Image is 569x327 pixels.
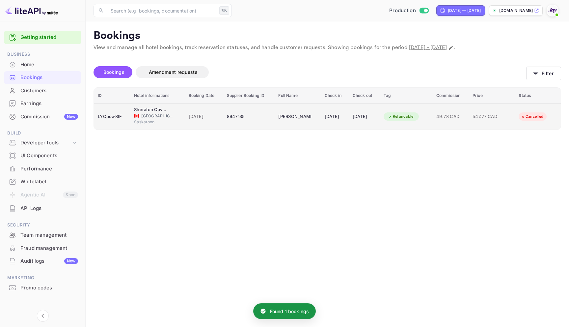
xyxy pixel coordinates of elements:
[20,139,71,147] div: Developer tools
[94,66,526,78] div: account-settings tabs
[4,110,81,123] a: CommissionNew
[37,310,49,322] button: Collapse navigation
[20,178,78,186] div: Whitelabel
[499,8,533,14] p: [DOMAIN_NAME]
[4,71,81,83] a: Bookings
[94,88,130,104] th: ID
[107,4,217,17] input: Search (e.g. bookings, documentation)
[134,114,139,118] span: Canada
[20,257,78,265] div: Audit logs
[20,205,78,212] div: API Logs
[20,87,78,95] div: Customers
[20,74,78,81] div: Bookings
[4,130,81,137] span: Build
[4,175,81,188] a: Whitelabel
[4,58,81,71] a: Home
[547,5,558,16] img: With Joy
[4,149,81,162] div: UI Components
[516,112,548,121] div: Cancelled
[353,111,376,122] div: [DATE]
[515,88,561,104] th: Status
[149,69,198,75] span: Amendment requests
[223,88,275,104] th: Supplier Booking ID
[219,6,229,15] div: ⌘K
[469,88,515,104] th: Price
[432,88,469,104] th: Commission
[409,44,447,51] span: [DATE] - [DATE]
[4,282,81,294] a: Promo codes
[389,7,416,15] span: Production
[325,111,345,122] div: [DATE]
[349,88,380,104] th: Check out
[185,88,223,104] th: Booking Date
[526,67,561,80] button: Filter
[20,34,78,41] a: Getting started
[4,255,81,267] a: Audit logsNew
[64,114,78,120] div: New
[4,242,81,255] div: Fraud management
[94,29,561,43] p: Bookings
[4,137,81,149] div: Developer tools
[4,97,81,109] a: Earnings
[98,111,126,122] div: LYCpsw8tF
[270,308,309,315] p: Found 1 bookings
[141,113,174,119] span: [GEOGRAPHIC_DATA]
[4,97,81,110] div: Earnings
[20,284,78,292] div: Promo codes
[4,255,81,268] div: Audit logsNew
[4,202,81,215] div: API Logs
[4,58,81,71] div: Home
[274,88,320,104] th: Full Name
[64,258,78,264] div: New
[130,88,185,104] th: Hotel informations
[134,119,167,125] span: Saskatoon
[4,175,81,188] div: Whitelabel
[4,149,81,162] a: UI Components
[20,152,78,160] div: UI Components
[20,100,78,107] div: Earnings
[4,229,81,241] a: Team management
[278,111,311,122] div: Mary Campbell
[4,242,81,254] a: Fraud management
[20,165,78,173] div: Performance
[20,245,78,252] div: Fraud management
[189,113,219,120] span: [DATE]
[94,88,561,130] table: booking table
[227,111,271,122] div: 8947135
[4,31,81,44] div: Getting started
[380,88,432,104] th: Tag
[94,44,561,52] p: View and manage all hotel bookings, track reservation statuses, and handle customer requests. Sho...
[448,8,481,14] div: [DATE] — [DATE]
[473,113,505,120] span: 547.77 CAD
[4,84,81,97] a: Customers
[103,69,124,75] span: Bookings
[4,222,81,229] span: Security
[4,202,81,214] a: API Logs
[20,61,78,69] div: Home
[387,7,431,15] div: Switch to Sandbox mode
[134,106,167,113] div: Sheraton Cavalier Saskatoon Hotel
[20,113,78,121] div: Commission
[4,274,81,282] span: Marketing
[447,45,454,51] button: Change date range
[20,231,78,239] div: Team management
[5,5,58,16] img: LiteAPI logo
[4,163,81,175] a: Performance
[4,71,81,84] div: Bookings
[384,112,418,121] div: Refundable
[321,88,349,104] th: Check in
[4,51,81,58] span: Business
[436,113,465,120] span: 49.78 CAD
